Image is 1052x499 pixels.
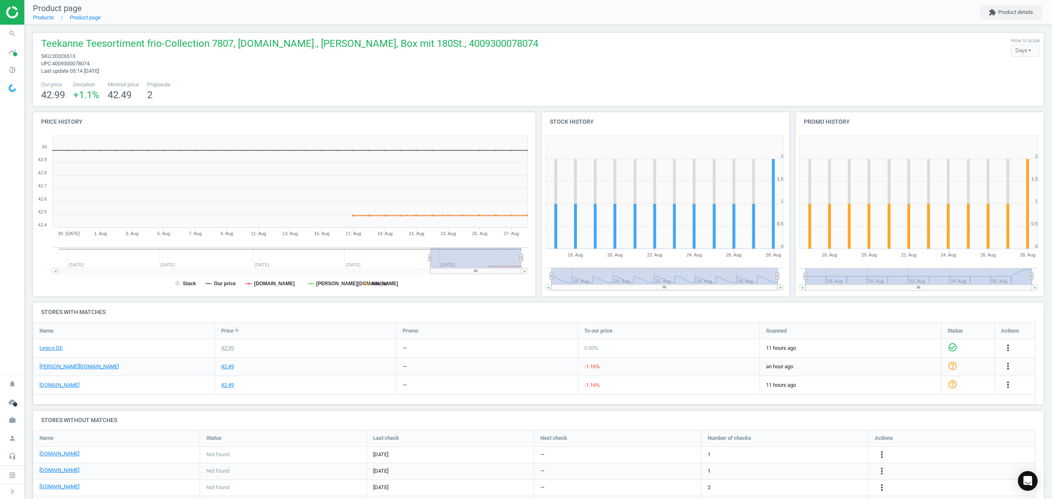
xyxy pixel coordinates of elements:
i: more_vert [1003,361,1013,371]
tspan: 18. Aug [822,252,837,257]
a: Products [33,14,54,21]
tspan: 22. Aug [647,252,662,257]
span: 42.49 [108,89,131,101]
h4: Promo history [796,112,1044,132]
span: upc : [41,60,52,67]
text: 1 [1035,199,1038,203]
tspan: 19. Aug [377,231,392,236]
a: Product page [70,14,101,21]
img: wGWNvw8QSZomAAAAABJRU5ErkJggg== [9,84,16,92]
text: 1.5 [777,176,783,181]
button: more_vert [877,466,887,477]
tspan: 25. Aug [472,231,487,236]
span: — [540,451,544,459]
span: 11 hours ago [766,344,935,352]
button: more_vert [1003,343,1013,353]
i: more_vert [1003,380,1013,390]
tspan: 28. Aug [766,252,781,257]
text: 2 [1035,154,1038,159]
i: search [5,26,20,42]
span: [DATE] [373,468,528,475]
span: 11 hours ago [766,381,935,389]
i: pie_chart_outlined [5,62,20,78]
span: Promo [403,327,418,334]
tspan: 9. Aug [221,231,233,236]
span: 4009300078074 [52,60,90,67]
tspan: 27. Aug [504,231,519,236]
div: Open Intercom Messenger [1018,471,1038,491]
tspan: 5. Aug [157,231,170,236]
div: Days [1011,44,1040,57]
span: +1.1 % [73,89,99,101]
span: Last check [373,435,399,442]
button: more_vert [877,483,887,493]
span: -1.16 % [584,363,600,370]
span: Not found [206,451,229,459]
span: 42.99 [41,89,65,101]
a: [PERSON_NAME][DOMAIN_NAME] [39,363,119,370]
i: help_outline [948,360,957,370]
span: 2 [147,89,152,101]
span: an hour ago [766,363,935,370]
i: check_circle_outline [948,342,957,352]
a: [DOMAIN_NAME] [39,483,79,490]
tspan: 1. Aug [94,231,107,236]
text: 0 [781,244,783,249]
tspan: 28. Aug [1020,252,1035,257]
div: 42.49 [221,381,234,389]
text: 42.8 [38,170,47,175]
text: 0.5 [777,221,783,226]
label: How to scale [1011,37,1040,44]
tspan: 11. Aug [251,231,266,236]
span: Status [948,327,963,334]
a: [DOMAIN_NAME] [39,467,79,474]
div: — [403,344,407,352]
i: headset_mic [5,448,20,464]
span: Actions [1001,327,1019,334]
text: 1 [781,199,783,203]
button: extensionProduct details [980,5,1042,20]
span: Number of checks [708,435,751,442]
div: — [403,363,407,370]
span: Scanned [766,327,787,334]
tspan: 26. Aug [726,252,741,257]
a: [DOMAIN_NAME] [39,381,79,389]
i: help_outline [948,379,957,389]
h4: Stock history [542,112,790,132]
img: ajHJNr6hYgQAAAAASUVORK5CYII= [6,6,65,18]
span: Minimal price [108,81,139,88]
tspan: Stack [183,281,196,286]
span: Our price [41,81,65,88]
span: 2 [708,484,711,492]
tspan: 26. Aug [980,252,996,257]
span: Name [39,435,53,442]
i: notifications [5,376,20,392]
span: Price [221,327,233,334]
tspan: [PERSON_NAME][DOMAIN_NAME] [316,281,398,286]
tspan: [DOMAIN_NAME] [254,281,295,286]
span: 1 [708,468,711,475]
tspan: 18. Aug [568,252,583,257]
tspan: 20. Aug [607,252,623,257]
div: 42.99 [221,344,234,352]
i: cloud_done [5,394,20,410]
tspan: 30. [DATE] [58,231,80,236]
span: — [540,484,544,492]
text: 43 [42,144,47,149]
span: [DATE] [373,451,528,459]
h4: Price history [33,112,535,132]
text: 2 [781,154,783,159]
tspan: 3. Aug [126,231,138,236]
span: Deviation [73,81,99,88]
tspan: 21. Aug [409,231,424,236]
span: Proposals [147,81,171,88]
text: 42.7 [38,183,47,188]
span: Actions [875,435,893,442]
text: 0 [1035,244,1038,249]
i: work [5,412,20,428]
span: 1 [708,451,711,459]
span: 0.00 % [584,345,598,351]
text: 0.5 [1031,221,1038,226]
span: 20326513 [52,53,75,59]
